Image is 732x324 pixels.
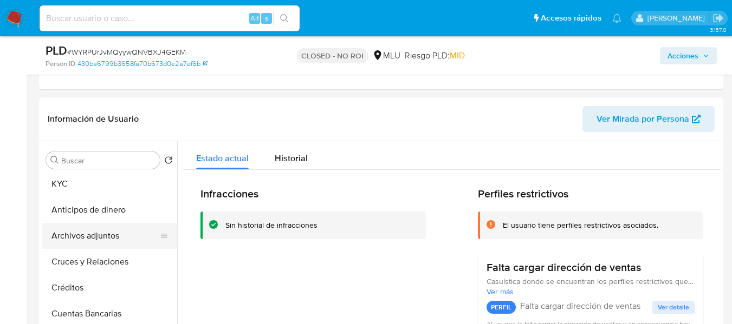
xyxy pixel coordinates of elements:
[42,223,169,249] button: Archivos adjuntos
[67,47,186,57] span: # WYRPUrJvMQyywQNVBXJ4GEKM
[42,249,177,275] button: Cruces y Relaciones
[582,106,715,132] button: Ver Mirada por Persona
[46,42,67,59] b: PLD
[42,275,177,301] button: Créditos
[710,25,727,34] span: 3.157.0
[50,156,59,164] button: Buscar
[265,13,268,23] span: s
[297,48,368,63] p: CLOSED - NO ROI
[40,11,300,25] input: Buscar usuario o caso...
[450,49,465,62] span: MID
[712,12,724,24] a: Salir
[273,11,295,26] button: search-icon
[405,50,465,62] span: Riesgo PLD:
[660,47,717,64] button: Acciones
[372,50,400,62] div: MLU
[164,156,173,168] button: Volver al orden por defecto
[597,106,689,132] span: Ver Mirada por Persona
[250,13,259,23] span: Alt
[48,114,139,124] h1: Información de Usuario
[541,12,601,24] span: Accesos rápidos
[61,156,156,166] input: Buscar
[42,171,177,197] button: KYC
[77,59,208,69] a: 430ba6799b3658fa70b673d0e2a7ef6b
[42,197,177,223] button: Anticipos de dinero
[668,47,698,64] span: Acciones
[647,13,709,23] p: zoe.breuer@mercadolibre.com
[612,14,621,23] a: Notificaciones
[46,59,75,69] b: Person ID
